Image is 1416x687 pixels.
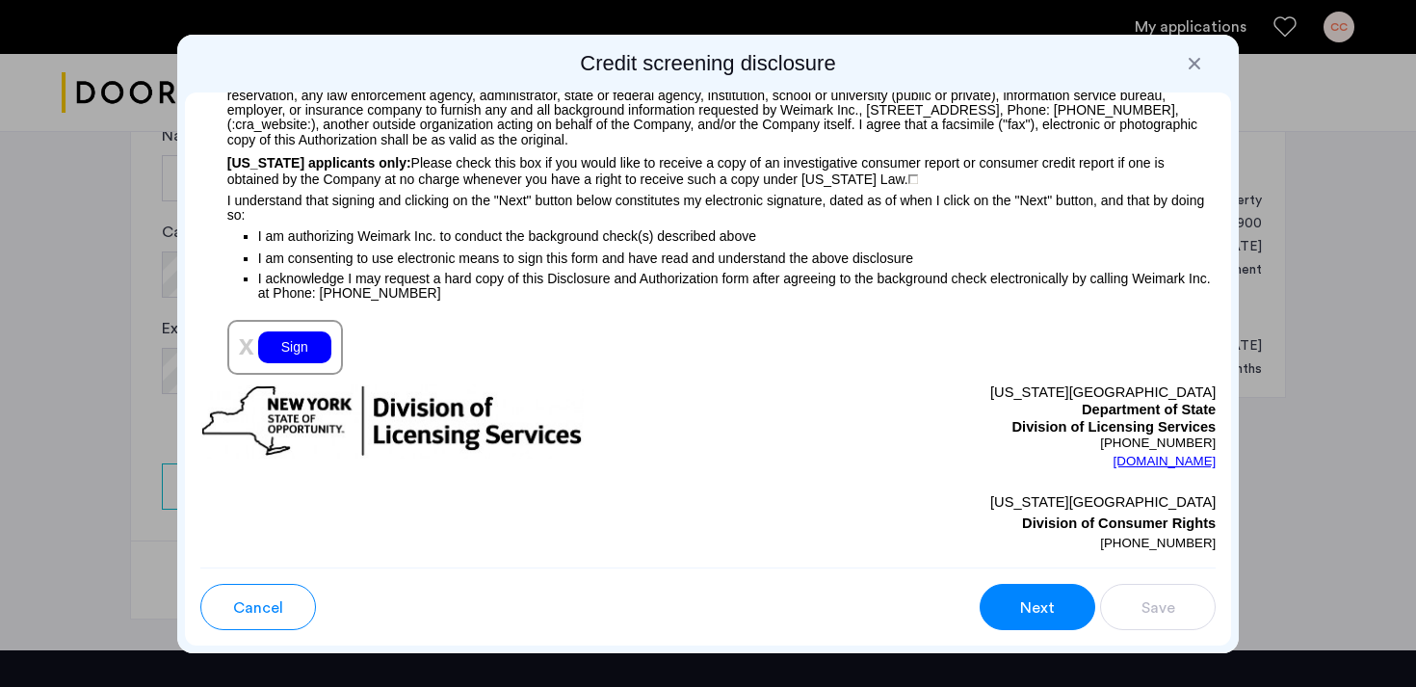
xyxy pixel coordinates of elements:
p: Division of Licensing Services [708,419,1216,436]
p: I understand that signing and clicking on the "Next" button below constitutes my electronic signa... [200,187,1217,223]
p: I acknowledge I may request a hard copy of this Disclosure and Authorization form after agreeing ... [258,270,1217,301]
button: button [1100,584,1216,630]
div: Sign [258,331,331,363]
a: [DOMAIN_NAME] [1114,452,1217,471]
h2: Credit screening disclosure [185,50,1232,77]
p: Please check this box if you would like to receive a copy of an investigative consumer report or ... [200,147,1217,187]
p: I am consenting to use electronic means to sign this form and have read and understand the above ... [258,247,1217,268]
img: new-york-logo.png [200,384,584,459]
button: button [200,584,316,630]
p: Division of Consumer Rights [708,513,1216,534]
p: [US_STATE][GEOGRAPHIC_DATA] [708,491,1216,513]
button: button [980,584,1095,630]
p: [PHONE_NUMBER] [708,534,1216,553]
span: [US_STATE] applicants only: [227,155,411,171]
span: x [239,330,254,360]
span: Next [1020,596,1055,620]
span: Save [1141,596,1175,620]
p: Department of State [708,402,1216,419]
p: [US_STATE][GEOGRAPHIC_DATA] [708,384,1216,402]
p: I am authorizing Weimark Inc. to conduct the background check(s) described above [258,223,1217,247]
img: 4LAxfPwtD6BVinC2vKR9tPz10Xbrctccj4YAocJUAAAAASUVORK5CYIIA [908,174,918,184]
span: Cancel [233,596,283,620]
p: [PHONE_NUMBER] [708,436,1216,451]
